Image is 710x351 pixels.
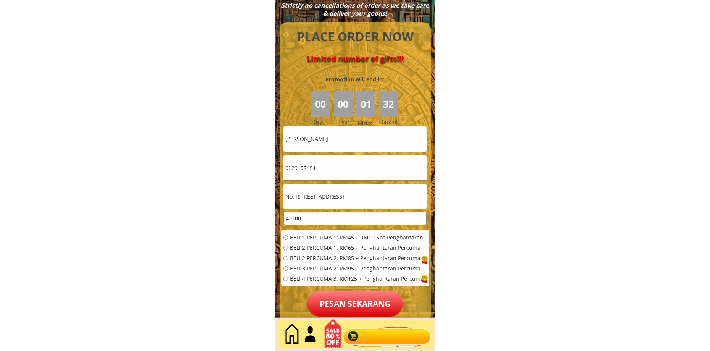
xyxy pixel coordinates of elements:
input: Alamat [283,184,427,209]
input: Zipcode [284,212,426,225]
input: Telefon [283,155,427,180]
input: Nama [283,126,427,151]
span: BELI 2 PERCUMA 1: RM65 + Penghantaran Percuma [290,245,424,251]
span: BELI 4 PERCUMA 3: RM125 + Penghantaran Percuma [290,276,424,281]
div: Strictly no cancellations of order as we take care & deliver your goods! [278,2,431,18]
span: BELI 2 PERCUMA 2: RM85 + Penghantaran Percuma [290,256,424,261]
span: BELI 1 PERCUMA 1: RM45 + RM10 Kos Penghantaran [290,235,424,240]
h4: Limited number of gifts!!! [288,54,422,63]
h3: Promotion will end in: [312,75,398,84]
h3: Day [314,118,333,126]
h3: Second [381,118,400,126]
h4: PLACE ORDER NOW [288,28,422,45]
p: Pesan sekarang [307,291,403,317]
h3: Hour [338,118,354,126]
h3: Minute [358,119,375,126]
span: BELI 3 PERCUMA 2: RM95 + Penghantaran Percuma [290,266,424,271]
